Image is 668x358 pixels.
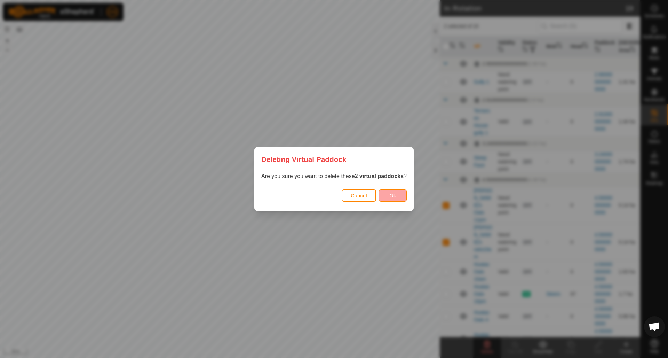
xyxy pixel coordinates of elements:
[390,193,396,199] span: Ok
[342,189,376,202] button: Cancel
[351,193,367,199] span: Cancel
[355,173,404,179] strong: 2 virtual paddocks
[379,189,407,202] button: Ok
[644,316,665,337] div: Open chat
[261,173,407,179] span: Are you sure you want to delete these ?
[261,154,347,165] span: Deleting Virtual Paddock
